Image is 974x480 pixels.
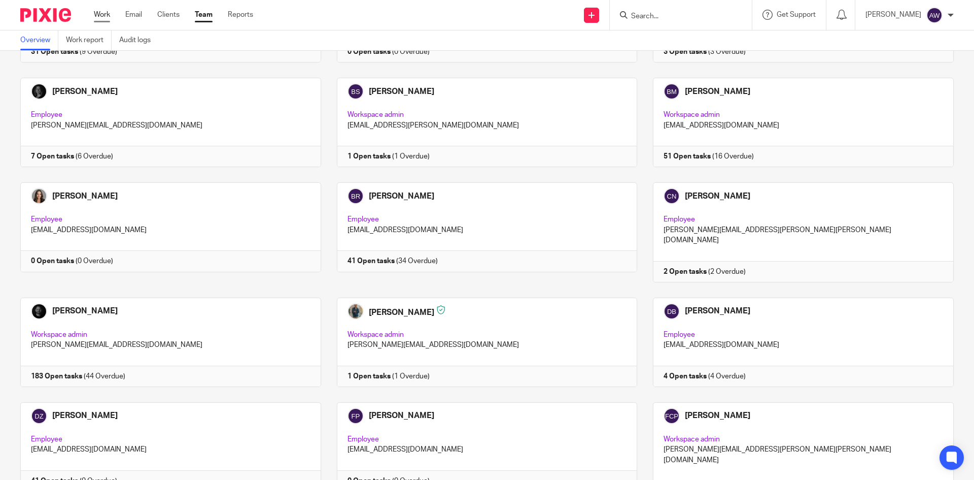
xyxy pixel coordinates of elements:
[228,10,253,20] a: Reports
[777,11,816,18] span: Get Support
[94,10,110,20] a: Work
[630,12,721,21] input: Search
[865,10,921,20] p: [PERSON_NAME]
[125,10,142,20] a: Email
[119,30,158,50] a: Audit logs
[195,10,213,20] a: Team
[66,30,112,50] a: Work report
[20,8,71,22] img: Pixie
[20,30,58,50] a: Overview
[157,10,180,20] a: Clients
[926,7,943,23] img: svg%3E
